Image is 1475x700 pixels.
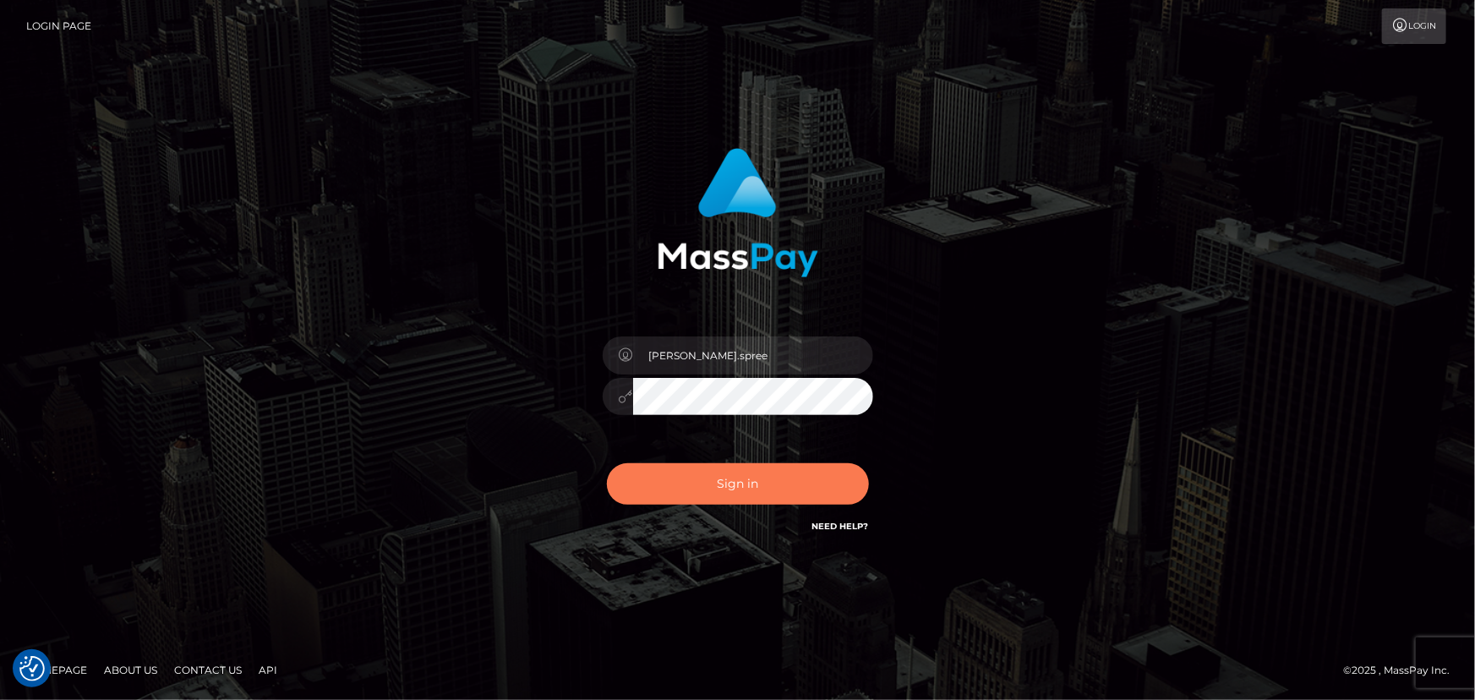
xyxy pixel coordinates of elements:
a: Contact Us [167,657,249,683]
img: Revisit consent button [19,656,45,681]
a: Need Help? [812,521,869,532]
img: MassPay Login [658,148,818,277]
div: © 2025 , MassPay Inc. [1343,661,1462,680]
a: Login [1382,8,1446,44]
a: About Us [97,657,164,683]
button: Sign in [607,463,869,505]
input: Username... [633,336,873,375]
a: Homepage [19,657,94,683]
a: Login Page [26,8,91,44]
button: Consent Preferences [19,656,45,681]
a: API [252,657,284,683]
